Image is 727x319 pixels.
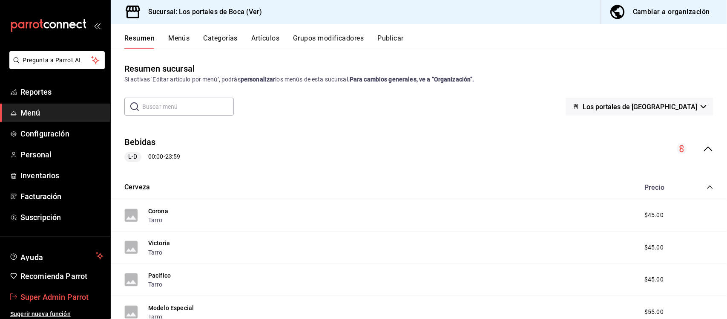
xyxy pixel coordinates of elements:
span: Configuración [20,128,103,139]
span: Menú [20,107,103,119]
strong: Para cambios generales, ve a “Organización”. [350,76,474,83]
div: 00:00 - 23:59 [124,152,180,162]
span: Inventarios [20,170,103,181]
span: $45.00 [644,211,664,220]
div: Si activas ‘Editar artículo por menú’, podrás los menús de esta sucursal. [124,75,713,84]
span: Personal [20,149,103,160]
button: collapse-category-row [707,184,713,191]
button: open_drawer_menu [94,22,101,29]
span: Super Admin Parrot [20,291,103,303]
span: $55.00 [644,307,664,316]
span: Pregunta a Parrot AI [23,56,92,65]
button: Menús [168,34,190,49]
button: Grupos modificadores [293,34,364,49]
button: Cerveza [124,183,150,192]
span: Sugerir nueva función [10,310,103,319]
span: Facturación [20,191,103,202]
span: $45.00 [644,243,664,252]
span: Los portales de [GEOGRAPHIC_DATA] [583,103,697,111]
div: Precio [636,183,690,191]
button: Modelo Especial [148,304,194,312]
a: Pregunta a Parrot AI [6,62,105,71]
div: navigation tabs [124,34,727,49]
h3: Sucursal: Los portales de Boca (Ver) [141,7,262,17]
button: Tarro [148,248,163,257]
button: Los portales de [GEOGRAPHIC_DATA] [566,98,713,116]
button: Victoria [148,239,170,247]
button: Tarro [148,280,163,289]
div: Resumen sucursal [124,62,195,75]
div: Cambiar a organización [633,6,710,18]
div: collapse-menu-row [111,129,727,169]
strong: personalizar [241,76,276,83]
span: Recomienda Parrot [20,270,103,282]
span: Ayuda [20,251,92,261]
span: Suscripción [20,212,103,223]
button: Bebidas [124,136,156,148]
button: Pregunta a Parrot AI [9,51,105,69]
button: Categorías [204,34,238,49]
span: Reportes [20,86,103,98]
button: Tarro [148,216,163,224]
button: Artículos [251,34,279,49]
button: Resumen [124,34,155,49]
button: Corona [148,207,168,215]
button: Pacifico [148,271,171,280]
button: Publicar [377,34,404,49]
span: L-D [125,152,141,161]
span: $45.00 [644,275,664,284]
input: Buscar menú [142,98,234,115]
